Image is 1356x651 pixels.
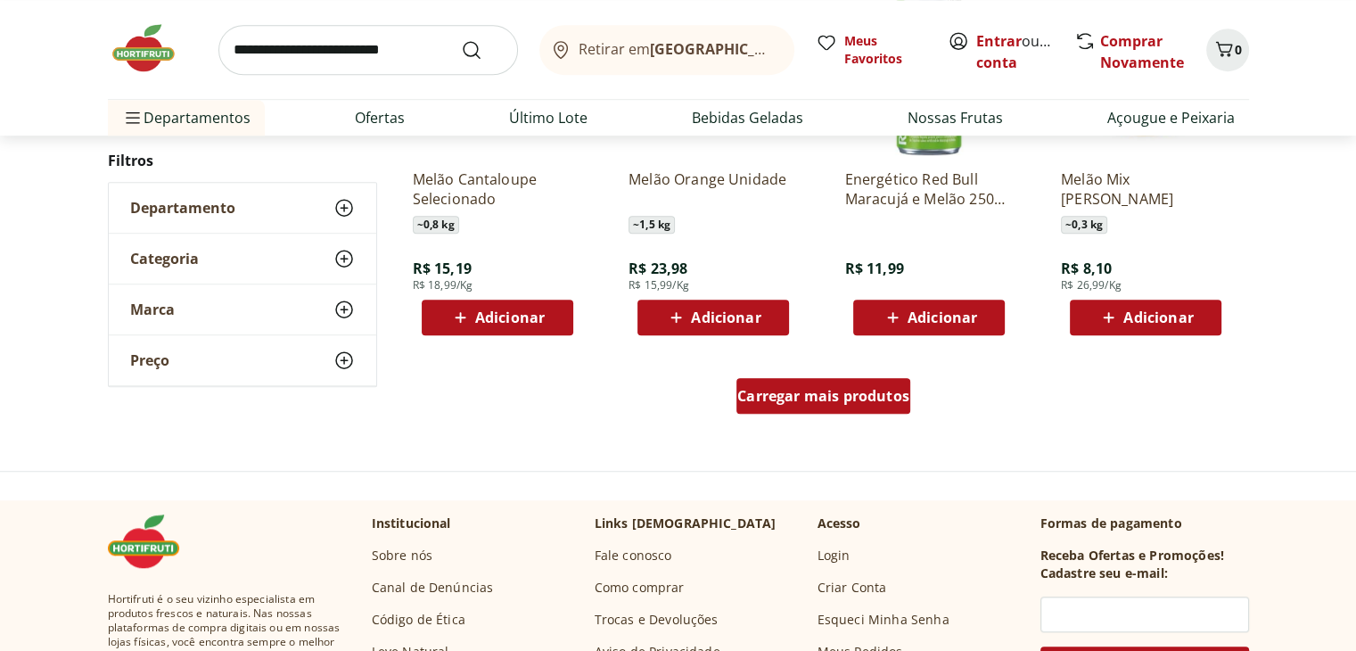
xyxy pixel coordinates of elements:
button: Marca [109,284,376,334]
a: Canal de Denúncias [372,579,494,597]
button: Categoria [109,234,376,284]
span: Departamentos [122,96,251,139]
a: Último Lote [509,107,588,128]
span: ~ 0,8 kg [413,216,459,234]
button: Adicionar [1070,300,1221,335]
h2: Filtros [108,143,377,178]
span: Adicionar [475,310,545,325]
h3: Receba Ofertas e Promoções! [1040,547,1224,564]
a: Código de Ética [372,611,465,629]
span: ~ 1,5 kg [629,216,675,234]
button: Adicionar [853,300,1005,335]
a: Sobre nós [372,547,432,564]
a: Trocas e Devoluções [595,611,719,629]
a: Fale conosco [595,547,672,564]
img: Hortifruti [108,21,197,75]
button: Submit Search [461,39,504,61]
button: Menu [122,96,144,139]
a: Como comprar [595,579,685,597]
span: Carregar mais produtos [737,389,909,403]
a: Melão Mix [PERSON_NAME] [1061,169,1230,209]
span: Preço [130,351,169,369]
button: Departamento [109,183,376,233]
h3: Cadastre seu e-mail: [1040,564,1168,582]
span: R$ 18,99/Kg [413,278,473,293]
button: Retirar em[GEOGRAPHIC_DATA]/[GEOGRAPHIC_DATA] [539,25,794,75]
a: Nossas Frutas [908,107,1003,128]
p: Institucional [372,515,451,532]
button: Carrinho [1206,29,1249,71]
a: Esqueci Minha Senha [818,611,949,629]
span: R$ 15,99/Kg [629,278,689,293]
span: ou [976,30,1056,73]
span: Categoria [130,250,199,268]
a: Login [818,547,851,564]
button: Preço [109,335,376,385]
span: ~ 0,3 kg [1061,216,1107,234]
a: Meus Favoritos [816,32,926,68]
span: Meus Favoritos [844,32,926,68]
b: [GEOGRAPHIC_DATA]/[GEOGRAPHIC_DATA] [650,39,950,59]
span: Adicionar [691,310,760,325]
span: R$ 15,19 [413,259,472,278]
span: 0 [1235,41,1242,58]
a: Carregar mais produtos [736,378,910,421]
button: Adicionar [422,300,573,335]
span: R$ 8,10 [1061,259,1112,278]
button: Adicionar [637,300,789,335]
span: Retirar em [579,41,776,57]
a: Bebidas Geladas [692,107,803,128]
span: R$ 23,98 [629,259,687,278]
a: Melão Orange Unidade [629,169,798,209]
p: Acesso [818,515,861,532]
a: Comprar Novamente [1100,31,1184,72]
a: Criar conta [976,31,1074,72]
p: Links [DEMOGRAPHIC_DATA] [595,515,777,532]
a: Entrar [976,31,1022,51]
span: Marca [130,301,175,318]
a: Ofertas [355,107,405,128]
span: R$ 11,99 [844,259,903,278]
a: Energético Red Bull Maracujá e Melão 250ml gelado [844,169,1014,209]
span: Adicionar [908,310,977,325]
span: Departamento [130,199,235,217]
img: Hortifruti [108,515,197,568]
p: Formas de pagamento [1040,515,1249,532]
span: R$ 26,99/Kg [1061,278,1122,293]
a: Açougue e Peixaria [1107,107,1235,128]
a: Melão Cantaloupe Selecionado [413,169,582,209]
span: Adicionar [1123,310,1193,325]
a: Criar Conta [818,579,887,597]
input: search [218,25,518,75]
